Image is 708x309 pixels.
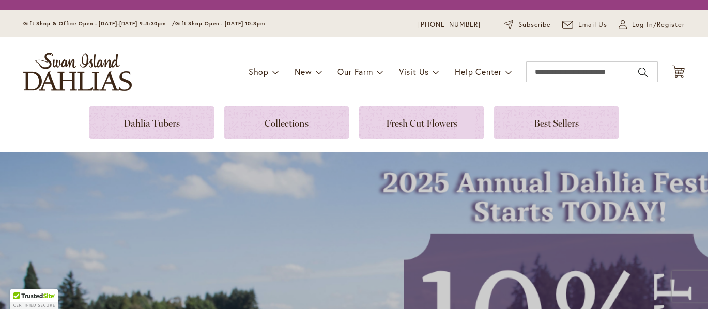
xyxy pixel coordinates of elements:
a: Log In/Register [619,20,685,30]
span: Gift Shop Open - [DATE] 10-3pm [175,20,265,27]
span: Help Center [455,66,502,77]
span: Log In/Register [632,20,685,30]
a: Email Us [562,20,608,30]
a: [PHONE_NUMBER] [418,20,481,30]
a: Subscribe [504,20,551,30]
span: Our Farm [337,66,373,77]
button: Search [638,64,648,81]
span: Email Us [578,20,608,30]
span: Shop [249,66,269,77]
a: store logo [23,53,132,91]
span: Gift Shop & Office Open - [DATE]-[DATE] 9-4:30pm / [23,20,175,27]
div: TrustedSite Certified [10,289,58,309]
span: Subscribe [518,20,551,30]
span: Visit Us [399,66,429,77]
span: New [295,66,312,77]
